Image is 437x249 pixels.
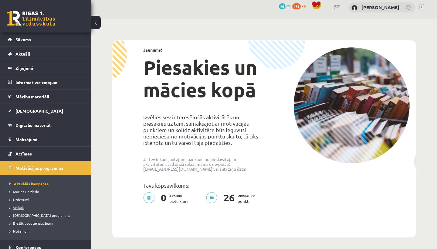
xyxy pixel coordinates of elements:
p: Tavs kopsavilkums: [143,182,259,189]
a: Aktuālās kampaņas [9,181,85,186]
span: Aktuālās kampaņas [9,181,49,186]
a: Digitālie materiāli [8,118,83,132]
span: Uzdevumi [9,197,29,202]
a: [PERSON_NAME] [361,4,399,10]
p: Ja Tev ir kādi jautājumi par kādu no piedāvātajām aktivitātēm, tad droši raksti mums uz e-pastu: ... [143,157,259,171]
a: [DEMOGRAPHIC_DATA] [8,104,83,118]
span: Noteikumi [9,229,30,234]
span: 151 [292,3,301,9]
span: Mācies un ziedo [9,189,39,194]
a: Informatīvie ziņojumi [8,75,83,89]
a: Biežāk uzdotie jautājumi [9,220,85,226]
span: mP [286,3,291,8]
a: Motivācijas programma [8,161,83,175]
span: Motivācijas programma [15,165,63,171]
span: Mācību materiāli [15,94,49,99]
span: Sākums [15,37,31,42]
a: Atzīmes [8,147,83,161]
span: [DEMOGRAPHIC_DATA] [15,108,63,114]
a: Aktuāli [8,47,83,61]
span: 26 [221,192,238,204]
legend: Ziņojumi [15,61,83,75]
legend: Maksājumi [15,132,83,146]
a: Noteikumi [9,228,85,234]
a: Veikals [9,205,85,210]
img: Adriana Villa [351,5,357,11]
p: Sekmīgi pieteikumi [143,192,192,204]
a: [DEMOGRAPHIC_DATA] programma [9,213,85,218]
span: 0 [158,192,169,204]
legend: Informatīvie ziņojumi [15,75,83,89]
span: Atzīmes [15,151,32,156]
a: Mācību materiāli [8,90,83,104]
a: 151 xp [292,3,309,8]
p: pieejamie punkti [206,192,258,204]
span: xp [302,3,306,8]
span: Digitālie materiāli [15,122,52,128]
a: 26 mP [279,3,291,8]
span: [DEMOGRAPHIC_DATA] programma [9,213,70,218]
strong: Jaunums! [143,47,162,53]
span: Aktuāli [15,51,30,56]
h1: Piesakies un mācies kopā [143,56,259,101]
a: Uzdevumi [9,197,85,202]
img: campaign-image-1c4f3b39ab1f89d1fca25a8facaab35ebc8e40cf20aedba61fd73fb4233361ac.png [293,47,410,163]
span: Veikals [9,205,24,210]
a: Maksājumi [8,132,83,146]
p: Izvēlies sev interesējošās aktivitātēs un piesakies uz tām, samaksājot ar motivācijas punktiem un... [143,114,259,146]
a: Sākums [8,32,83,46]
a: Rīgas 1. Tālmācības vidusskola [7,11,55,26]
span: Biežāk uzdotie jautājumi [9,221,53,226]
span: 26 [279,3,286,9]
a: Mācies un ziedo [9,189,85,194]
a: Ziņojumi [8,61,83,75]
